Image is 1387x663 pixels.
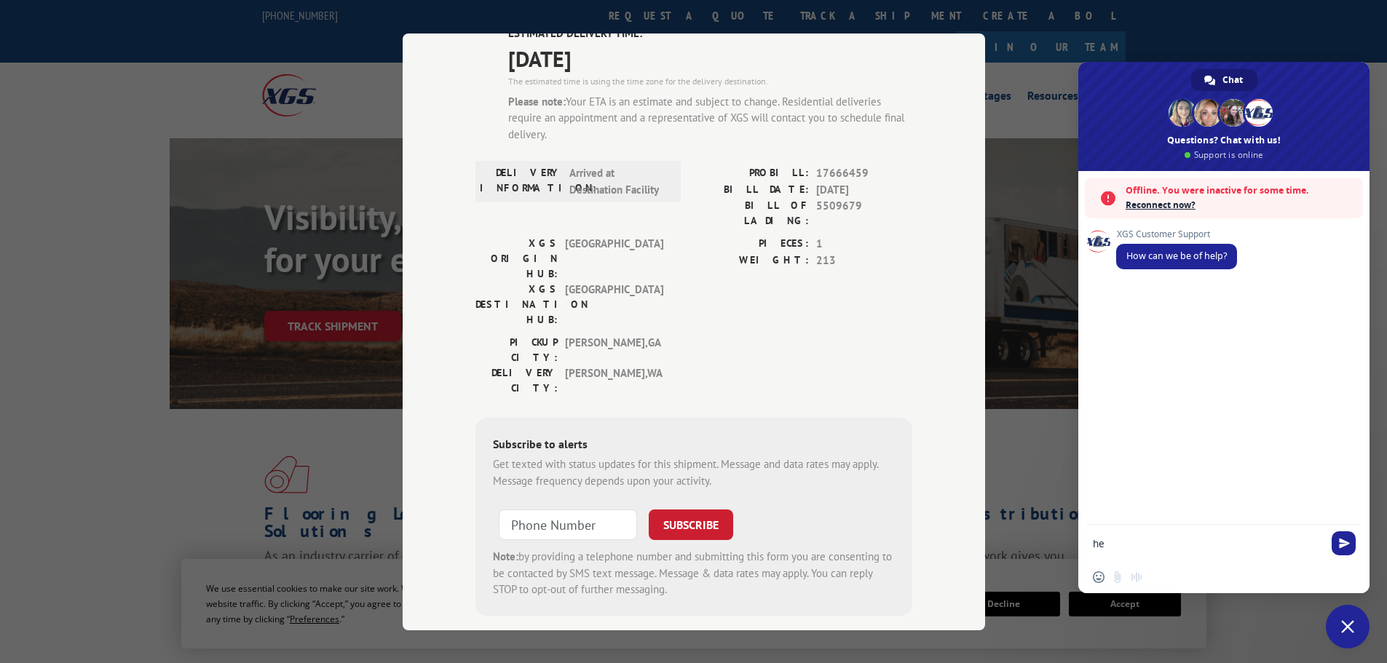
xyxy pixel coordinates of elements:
label: PICKUP CITY: [475,335,558,365]
label: PIECES: [694,236,809,253]
span: 1 [816,236,912,253]
label: WEIGHT: [694,252,809,269]
strong: Please note: [508,94,566,108]
span: 5509679 [816,198,912,229]
span: Offline. You were inactive for some time. [1126,183,1356,198]
span: [GEOGRAPHIC_DATA] [565,282,663,327]
span: Reconnect now? [1126,198,1356,213]
span: [DATE] [508,41,912,74]
div: Close chat [1326,605,1370,648]
label: ESTIMATED DELIVERY TIME: [508,25,912,42]
input: Phone Number [499,509,637,540]
span: Insert an emoji [1093,571,1105,583]
label: XGS DESTINATION HUB: [475,282,558,327]
div: Chat [1191,69,1257,91]
span: Arrived at Destination Facility [569,165,668,198]
span: Chat [1222,69,1243,91]
div: Get texted with status updates for this shipment. Message and data rates may apply. Message frequ... [493,456,895,489]
div: Subscribe to alerts [493,435,895,456]
strong: Note: [493,549,518,563]
label: DELIVERY INFORMATION: [480,165,562,198]
textarea: Compose your message... [1093,537,1323,550]
label: BILL DATE: [694,181,809,198]
span: 213 [816,252,912,269]
span: [PERSON_NAME] , GA [565,335,663,365]
span: [DATE] [816,181,912,198]
span: How can we be of help? [1126,250,1227,262]
span: [GEOGRAPHIC_DATA] [565,236,663,282]
div: The estimated time is using the time zone for the delivery destination. [508,74,912,87]
label: XGS ORIGIN HUB: [475,236,558,282]
span: [PERSON_NAME] , WA [565,365,663,396]
div: by providing a telephone number and submitting this form you are consenting to be contacted by SM... [493,549,895,598]
label: DELIVERY CITY: [475,365,558,396]
div: Your ETA is an estimate and subject to change. Residential deliveries require an appointment and ... [508,93,912,143]
label: PROBILL: [694,165,809,182]
span: 17666459 [816,165,912,182]
label: BILL OF LADING: [694,198,809,229]
span: XGS Customer Support [1116,229,1237,239]
button: SUBSCRIBE [649,509,733,540]
span: Send [1332,531,1356,555]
